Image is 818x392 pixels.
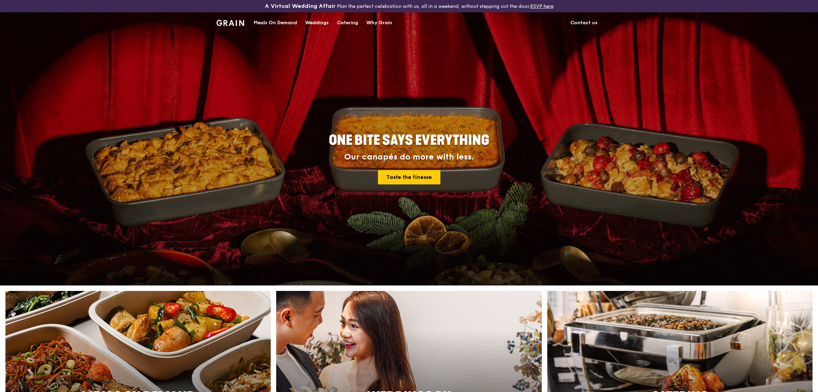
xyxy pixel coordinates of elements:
[333,13,362,33] a: Catering
[216,20,244,26] img: Grain
[362,13,396,33] a: Why Grain
[366,13,392,33] div: Why Grain
[212,3,606,10] div: Plan the perfect celebration with us, all in a weekend, without stepping out the door.
[530,3,553,9] a: RSVP here
[254,13,297,33] div: Meals On Demand
[329,132,489,149] span: ONE BITE SAYS EVERYTHING
[286,152,532,162] div: Our canapés do more with less.
[216,12,244,32] a: GrainGrain
[301,13,333,33] a: Weddings
[566,13,602,33] a: Contact us
[337,13,358,33] div: Catering
[378,170,440,184] a: Taste the finesse
[305,13,329,33] div: Weddings
[265,3,336,10] h3: A Virtual Wedding Affair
